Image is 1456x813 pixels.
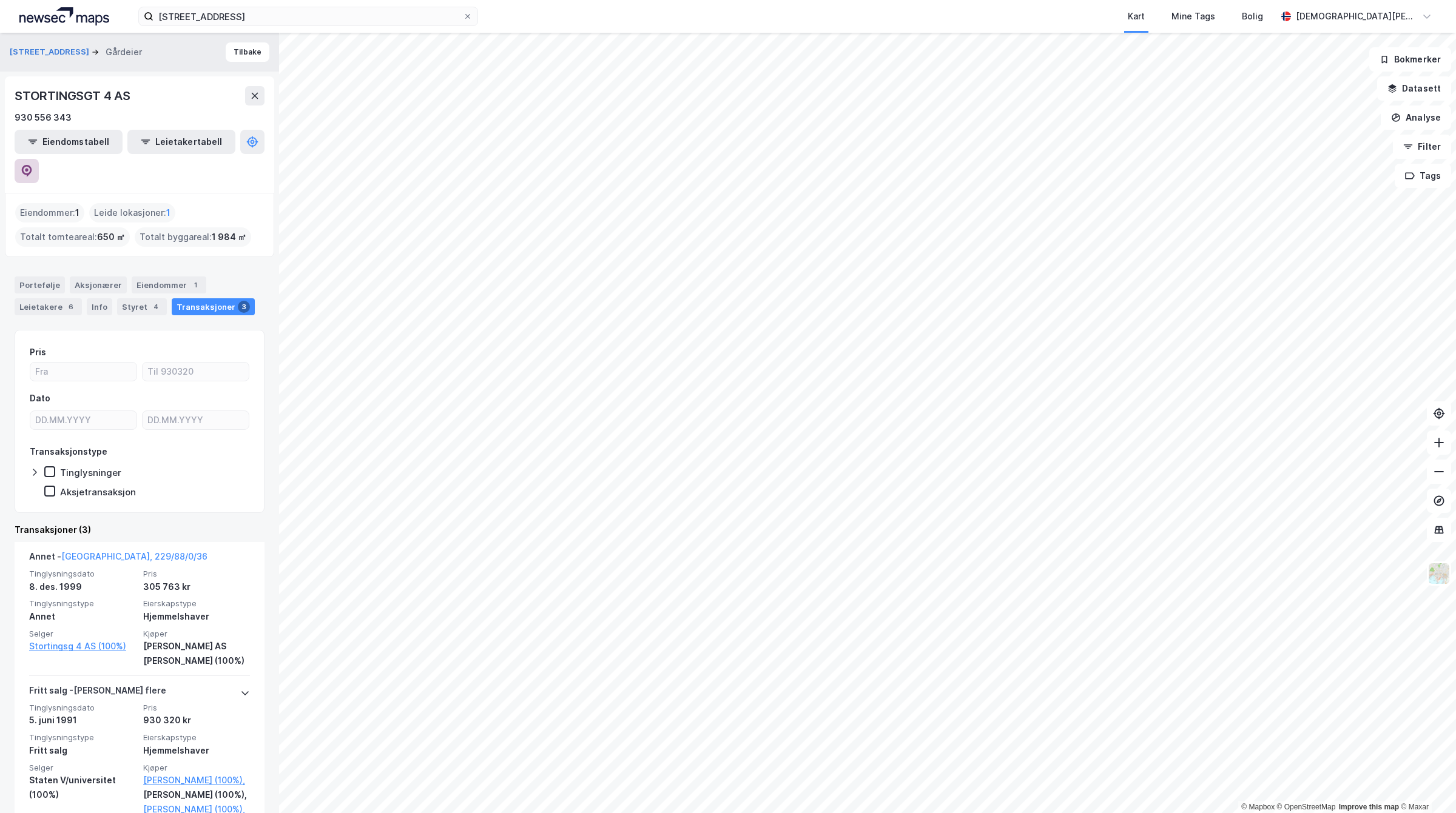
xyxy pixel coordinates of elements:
[15,227,130,247] div: Totalt tomteareal :
[97,230,125,244] span: 650 ㎡
[143,598,250,609] span: Eierskapstype
[29,580,136,594] div: 8. des. 1999
[30,345,46,360] div: Pris
[15,110,72,125] div: 930 556 343
[172,298,255,315] div: Transaksjoner
[1339,803,1399,811] a: Improve this map
[15,298,82,315] div: Leietakere
[1395,164,1451,188] button: Tags
[70,276,127,293] div: Aksjonærer
[143,732,250,743] span: Eierskapstype
[1427,562,1451,585] img: Z
[1377,76,1451,101] button: Datasett
[106,45,142,59] div: Gårdeier
[226,42,269,62] button: Tilbake
[143,629,250,639] span: Kjøper
[15,203,84,222] div: Eiendommer :
[19,7,109,25] img: logo.a4113a55bc3d86da70a041830d287a7e.svg
[143,763,250,773] span: Kjøper
[166,206,170,220] span: 1
[29,683,166,703] div: Fritt salg - [PERSON_NAME] flere
[15,276,65,293] div: Portefølje
[29,639,136,654] a: Stortingsg 4 AS (100%)
[1369,47,1451,72] button: Bokmerker
[143,743,250,758] div: Hjemmelshaver
[143,639,250,668] div: [PERSON_NAME] AS [PERSON_NAME] (100%)
[150,301,162,313] div: 4
[30,391,50,406] div: Dato
[143,609,250,624] div: Hjemmelshaver
[1128,9,1145,24] div: Kart
[29,732,136,743] span: Tinglysningstype
[117,298,167,315] div: Styret
[29,743,136,758] div: Fritt salg
[143,580,250,594] div: 305 763 kr
[60,486,136,498] div: Aksjetransaksjon
[127,130,235,154] button: Leietakertabell
[1277,803,1336,811] a: OpenStreetMap
[61,551,207,561] a: [GEOGRAPHIC_DATA], 229/88/0/36
[1395,755,1456,813] iframe: Chat Widget
[143,411,249,429] input: DD.MM.YYYY
[1381,105,1451,130] button: Analyse
[30,411,136,429] input: DD.MM.YYYY
[30,444,107,459] div: Transaksjonstype
[29,569,136,579] span: Tinglysningsdato
[65,301,77,313] div: 6
[89,203,175,222] div: Leide lokasjoner :
[29,703,136,713] span: Tinglysningsdato
[212,230,246,244] span: 1 984 ㎡
[29,763,136,773] span: Selger
[29,629,136,639] span: Selger
[143,773,250,788] a: [PERSON_NAME] (100%),
[1171,9,1215,24] div: Mine Tags
[29,713,136,728] div: 5. juni 1991
[29,549,207,569] div: Annet -
[15,523,265,537] div: Transaksjoner (3)
[189,279,201,291] div: 1
[87,298,112,315] div: Info
[15,86,133,105] div: STORTINGSGT 4 AS
[143,703,250,713] span: Pris
[29,598,136,609] span: Tinglysningstype
[1241,803,1275,811] a: Mapbox
[238,301,250,313] div: 3
[15,130,123,154] button: Eiendomstabell
[143,788,250,802] div: [PERSON_NAME] (100%),
[1296,9,1417,24] div: [DEMOGRAPHIC_DATA][PERSON_NAME]
[135,227,251,247] div: Totalt byggareal :
[143,713,250,728] div: 930 320 kr
[30,363,136,381] input: Fra
[143,569,250,579] span: Pris
[1393,135,1451,159] button: Filter
[60,467,121,478] div: Tinglysninger
[143,363,249,381] input: Til 930320
[1242,9,1263,24] div: Bolig
[132,276,206,293] div: Eiendommer
[75,206,79,220] span: 1
[153,7,463,25] input: Søk på adresse, matrikkel, gårdeiere, leietakere eller personer
[29,609,136,624] div: Annet
[29,773,136,802] div: Staten V/universitet (100%)
[10,46,92,58] button: [STREET_ADDRESS]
